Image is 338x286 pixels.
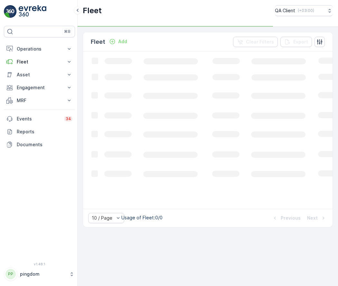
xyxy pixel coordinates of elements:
[5,269,16,279] div: PP
[4,138,75,151] a: Documents
[298,8,314,13] p: ( +03:00 )
[20,271,66,277] p: pingdom
[17,59,62,65] p: Fleet
[107,38,130,45] button: Add
[271,214,301,222] button: Previous
[4,125,75,138] a: Reports
[4,112,75,125] a: Events34
[64,29,70,34] p: ⌘B
[118,38,127,45] p: Add
[19,5,46,18] img: logo_light-DOdMpM7g.png
[4,5,17,18] img: logo
[233,37,278,47] button: Clear Filters
[121,214,163,221] p: Usage of Fleet : 0/0
[4,262,75,266] span: v 1.48.1
[83,5,102,16] p: Fleet
[17,129,72,135] p: Reports
[17,46,62,52] p: Operations
[246,39,274,45] p: Clear Filters
[91,37,105,46] p: Fleet
[275,7,295,14] p: QA Client
[4,68,75,81] button: Asset
[306,214,327,222] button: Next
[307,215,318,221] p: Next
[17,141,72,148] p: Documents
[66,116,71,121] p: 34
[4,94,75,107] button: MRF
[17,97,62,104] p: MRF
[4,267,75,281] button: PPpingdom
[293,39,308,45] p: Export
[17,71,62,78] p: Asset
[17,84,62,91] p: Engagement
[281,215,301,221] p: Previous
[4,55,75,68] button: Fleet
[4,43,75,55] button: Operations
[17,116,61,122] p: Events
[4,81,75,94] button: Engagement
[275,5,333,16] button: QA Client(+03:00)
[280,37,312,47] button: Export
